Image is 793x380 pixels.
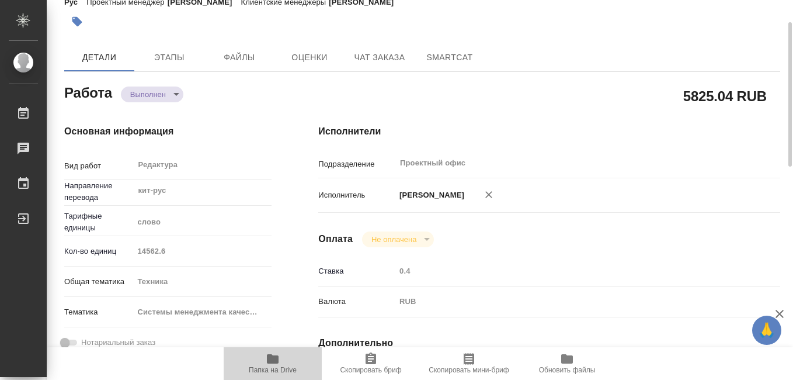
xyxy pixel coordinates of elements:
p: Ставка [318,265,395,277]
div: Системы менеджмента качества [133,302,272,322]
p: Тарифные единицы [64,210,133,234]
p: [PERSON_NAME] [395,189,464,201]
div: RUB [395,292,742,312]
button: Выполнен [127,89,169,99]
span: Скопировать мини-бриф [429,366,509,374]
h4: Дополнительно [318,336,780,350]
p: Общая тематика [64,276,133,288]
span: Этапы [141,50,197,65]
input: Пустое поле [133,243,272,260]
p: Подразделение [318,158,395,170]
button: Папка на Drive [224,347,322,380]
button: 🙏 [752,316,781,345]
h2: Работа [64,81,112,102]
h4: Основная информация [64,125,272,139]
div: слово [133,212,272,232]
span: Детали [71,50,127,65]
p: Направление перевода [64,180,133,203]
p: Исполнитель [318,189,395,201]
span: 🙏 [757,318,777,343]
h2: 5825.04 RUB [683,86,767,106]
span: Скопировать бриф [340,366,401,374]
button: Удалить исполнителя [476,182,502,208]
p: Кол-во единиц [64,246,133,257]
span: Файлы [211,50,267,65]
button: Обновить файлы [518,347,616,380]
p: Валюта [318,296,395,308]
div: Выполнен [121,87,183,102]
input: Пустое поле [395,262,742,279]
span: SmartCat [422,50,478,65]
span: Нотариальный заказ [81,337,155,348]
span: Чат заказа [352,50,408,65]
div: Выполнен [362,232,434,247]
span: Обновить файлы [539,366,596,374]
p: Тематика [64,306,133,318]
h4: Исполнители [318,125,780,139]
div: Техника [133,272,272,292]
button: Скопировать бриф [322,347,420,380]
h4: Оплата [318,232,353,246]
button: Скопировать мини-бриф [420,347,518,380]
button: Добавить тэг [64,9,90,34]
span: Оценки [281,50,338,65]
button: Не оплачена [368,234,420,244]
p: Вид работ [64,160,133,172]
span: Папка на Drive [249,366,297,374]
